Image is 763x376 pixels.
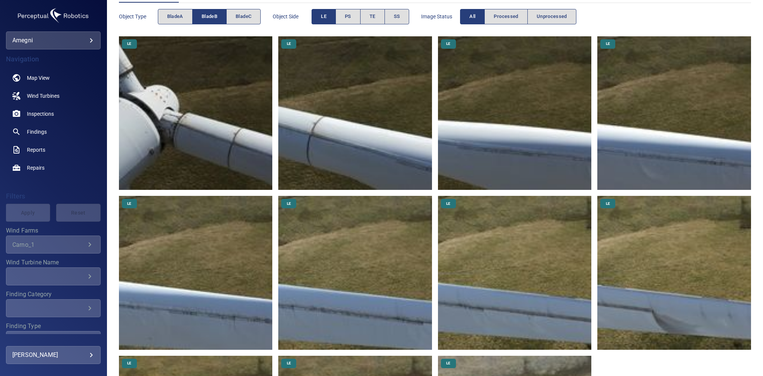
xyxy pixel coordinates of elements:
span: All [469,12,475,21]
span: LE [282,361,295,366]
div: amegni [12,34,94,46]
button: SS [384,9,410,24]
a: map noActive [6,69,101,87]
label: Wind Farms [6,228,101,234]
div: imageStatus [460,9,576,24]
a: reports noActive [6,141,101,159]
div: [PERSON_NAME] [12,349,94,361]
span: Inspections [27,110,54,118]
div: Carno_1 [12,241,85,248]
span: LE [123,361,136,366]
span: LE [601,201,615,206]
span: Wind Turbines [27,92,59,100]
span: SS [394,12,400,21]
div: amegni [6,31,101,49]
button: PS [335,9,361,24]
span: Reports [27,146,45,154]
img: amegni-logo [16,6,91,25]
span: LE [442,361,455,366]
button: All [460,9,485,24]
span: LE [321,12,327,21]
span: LE [123,41,136,46]
h4: Navigation [6,55,101,63]
div: Finding Type [6,331,101,349]
span: PS [345,12,351,21]
div: Wind Turbine Name [6,267,101,285]
button: bladeB [192,9,227,24]
div: objectType [158,9,261,24]
span: Unprocessed [537,12,567,21]
div: Finding Category [6,299,101,317]
span: LE [123,201,136,206]
span: Processed [494,12,518,21]
button: bladeC [226,9,261,24]
a: windturbines noActive [6,87,101,105]
span: LE [282,201,295,206]
a: repairs noActive [6,159,101,177]
span: bladeC [236,12,251,21]
a: inspections noActive [6,105,101,123]
label: Finding Category [6,291,101,297]
span: LE [282,41,295,46]
span: LE [442,201,455,206]
button: Unprocessed [527,9,576,24]
span: Object Side [273,13,312,20]
h4: Filters [6,192,101,200]
span: bladeA [167,12,183,21]
div: Wind Farms [6,236,101,254]
span: Repairs [27,164,45,172]
span: bladeB [202,12,217,21]
span: Object type [119,13,158,20]
button: Processed [484,9,527,24]
span: LE [601,41,615,46]
span: Findings [27,128,47,136]
button: LE [312,9,336,24]
div: objectSide [312,9,409,24]
button: bladeA [158,9,193,24]
span: Image Status [421,13,460,20]
label: Finding Type [6,323,101,329]
button: TE [360,9,385,24]
label: Wind Turbine Name [6,260,101,266]
a: findings noActive [6,123,101,141]
span: Map View [27,74,50,82]
span: LE [442,41,455,46]
span: TE [370,12,376,21]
